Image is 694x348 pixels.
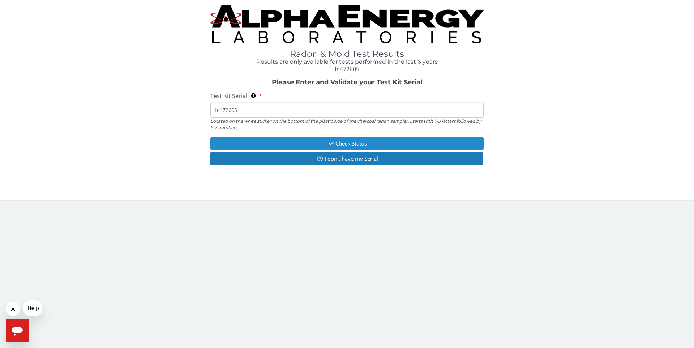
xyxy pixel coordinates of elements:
div: Located on the white sticker on the bottom of the plastic side of the charcoal radon sampler. Sta... [210,118,484,131]
h4: Results are only available for tests performed in the last 6 years [210,59,484,65]
span: fe472605 [335,65,359,73]
iframe: Message from company [23,300,42,316]
iframe: Close message [6,302,20,316]
button: I don't have my Serial [210,152,483,165]
h1: Radon & Mold Test Results [210,49,484,59]
iframe: Button to launch messaging window [6,319,29,342]
img: TightCrop.jpg [210,5,484,43]
button: Check Status [210,137,484,150]
strong: Please Enter and Validate your Test Kit Serial [272,78,422,86]
span: Test Kit Serial [210,92,247,100]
